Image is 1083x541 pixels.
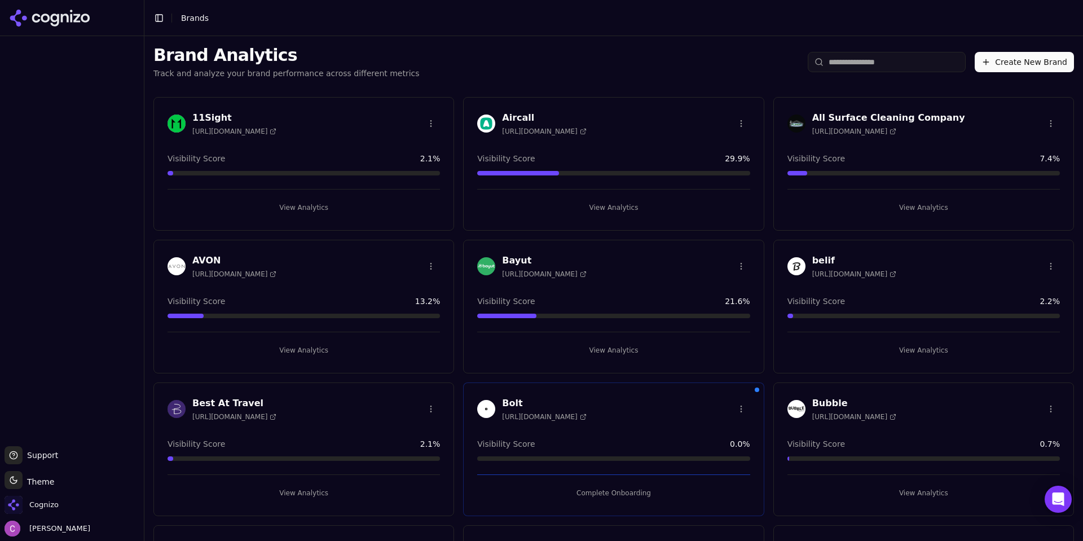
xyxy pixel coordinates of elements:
span: 2.2 % [1040,296,1060,307]
span: [URL][DOMAIN_NAME] [812,270,896,279]
div: Open Intercom Messenger [1045,486,1072,513]
span: 2.1 % [420,438,441,450]
span: [URL][DOMAIN_NAME] [502,412,586,421]
span: [URL][DOMAIN_NAME] [502,127,586,136]
p: Track and analyze your brand performance across different metrics [153,68,420,79]
h1: Brand Analytics [153,45,420,65]
span: 0.7 % [1040,438,1060,450]
span: Visibility Score [787,296,845,307]
h3: Bayut [502,254,586,267]
img: Bolt [477,400,495,418]
span: 13.2 % [415,296,440,307]
button: View Analytics [168,484,440,502]
button: View Analytics [477,199,750,217]
span: 21.6 % [725,296,750,307]
nav: breadcrumb [181,12,209,24]
span: [URL][DOMAIN_NAME] [502,270,586,279]
h3: Bubble [812,397,896,410]
img: Bayut [477,257,495,275]
h3: belif [812,254,896,267]
h3: AVON [192,254,276,267]
img: Cognizo [5,496,23,514]
button: View Analytics [787,199,1060,217]
h3: 11Sight [192,111,276,125]
h3: Aircall [502,111,586,125]
h3: Best At Travel [192,397,276,410]
span: [URL][DOMAIN_NAME] [812,127,896,136]
img: belif [787,257,805,275]
h3: Bolt [502,397,586,410]
span: Theme [23,477,54,486]
span: Visibility Score [787,153,845,164]
img: 11Sight [168,115,186,133]
span: Support [23,450,58,461]
img: Bubble [787,400,805,418]
span: Visibility Score [168,296,225,307]
span: 0.0 % [730,438,750,450]
button: Open user button [5,521,90,536]
span: [URL][DOMAIN_NAME] [192,127,276,136]
button: Complete Onboarding [477,484,750,502]
span: Cognizo [29,500,59,510]
span: 29.9 % [725,153,750,164]
button: Create New Brand [975,52,1074,72]
img: Chris Abouraad [5,521,20,536]
img: Aircall [477,115,495,133]
span: Visibility Score [787,438,845,450]
button: View Analytics [787,341,1060,359]
button: View Analytics [168,199,440,217]
span: 7.4 % [1040,153,1060,164]
span: Visibility Score [477,438,535,450]
button: View Analytics [787,484,1060,502]
button: Open organization switcher [5,496,59,514]
span: Visibility Score [477,296,535,307]
span: Visibility Score [168,438,225,450]
button: View Analytics [477,341,750,359]
span: [URL][DOMAIN_NAME] [192,270,276,279]
span: Brands [181,14,209,23]
img: All Surface Cleaning Company [787,115,805,133]
span: Visibility Score [168,153,225,164]
h3: All Surface Cleaning Company [812,111,965,125]
span: [PERSON_NAME] [25,524,90,534]
button: View Analytics [168,341,440,359]
img: AVON [168,257,186,275]
span: [URL][DOMAIN_NAME] [192,412,276,421]
span: [URL][DOMAIN_NAME] [812,412,896,421]
img: Best At Travel [168,400,186,418]
span: Visibility Score [477,153,535,164]
span: 2.1 % [420,153,441,164]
